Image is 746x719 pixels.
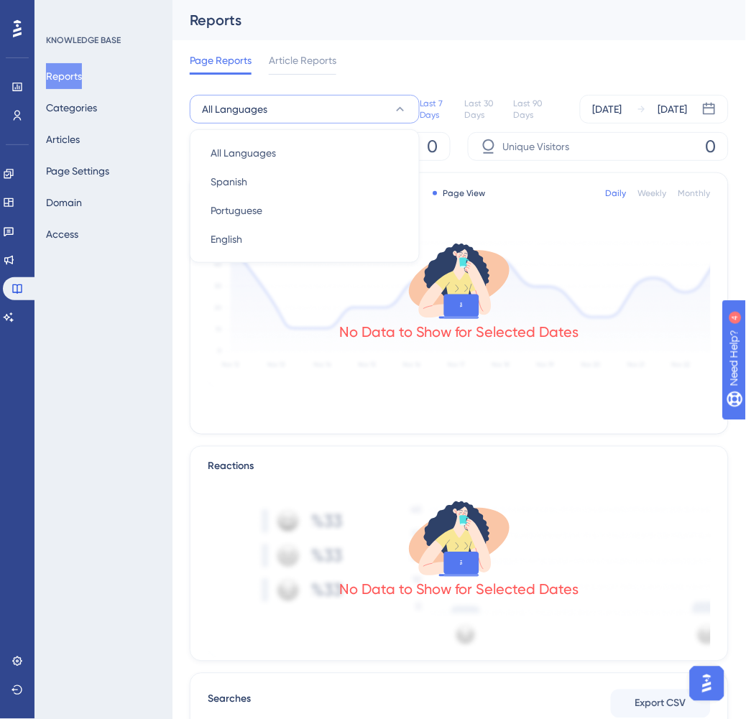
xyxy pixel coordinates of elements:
[46,190,82,215] button: Domain
[99,7,103,19] div: 4
[211,202,262,219] span: Portuguese
[606,187,627,199] div: Daily
[208,691,251,717] span: Searches
[199,139,410,167] button: All Languages
[686,662,729,705] iframe: UserGuiding AI Assistant Launcher
[190,10,693,30] div: Reports
[202,101,267,118] span: All Languages
[199,196,410,225] button: Portuguese
[420,98,453,121] div: Last 7 Days
[514,98,551,121] div: Last 90 Days
[638,187,667,199] div: Weekly
[678,187,711,199] div: Monthly
[190,52,252,69] span: Page Reports
[199,167,410,196] button: Spanish
[199,225,410,254] button: English
[269,52,336,69] span: Article Reports
[706,135,717,158] span: 0
[190,95,420,124] button: All Languages
[34,4,90,21] span: Need Help?
[208,458,711,476] div: Reactions
[211,173,247,190] span: Spanish
[339,322,579,342] div: No Data to Show for Selected Dates
[503,138,570,155] span: Unique Visitors
[46,95,97,121] button: Categories
[46,126,80,152] button: Articles
[433,187,486,199] div: Page View
[428,135,438,158] span: 0
[611,690,711,718] button: Export CSV
[211,144,276,162] span: All Languages
[211,231,242,248] span: English
[339,580,579,600] div: No Data to Show for Selected Dates
[465,98,502,121] div: Last 30 Days
[592,101,622,118] div: [DATE]
[46,158,109,184] button: Page Settings
[658,101,688,118] div: [DATE]
[46,221,78,247] button: Access
[46,34,121,46] div: KNOWLEDGE BASE
[46,63,82,89] button: Reports
[635,695,686,713] span: Export CSV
